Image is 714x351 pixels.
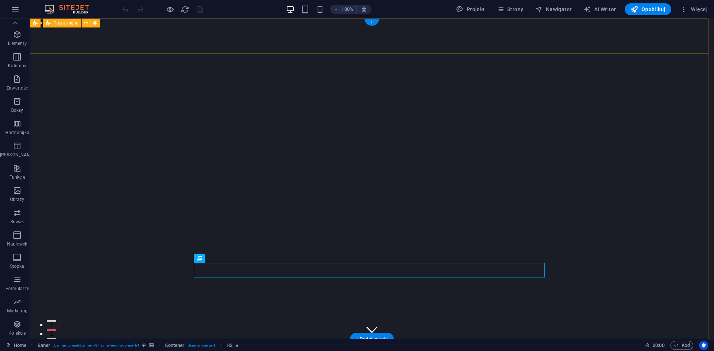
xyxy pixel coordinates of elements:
h6: 100% [341,5,353,14]
span: Opublikuj [631,6,665,13]
p: Funkcje [9,174,25,180]
span: Więcej [680,6,708,13]
button: Usercentrics [699,341,708,350]
button: AI Writer [580,3,619,15]
button: Nawigator [532,3,575,15]
span: Pasek menu [54,21,78,25]
button: Projekt [453,3,488,15]
span: . banner .preset-banner-v3-home-hero-logo-nav-h1 [53,341,139,350]
div: + Dodaj sekcję [350,333,394,345]
h6: Czas sesji [645,341,665,350]
span: AI Writer [583,6,616,13]
span: Kliknij, aby zaznaczyć. Kliknij dwukrotnie, aby edytować [165,341,185,350]
button: Więcej [677,3,711,15]
button: 2 [17,311,26,312]
p: Obrazy [10,196,25,202]
span: Kod [674,341,690,350]
span: 00 00 [653,341,664,350]
i: Przeładuj stronę [181,5,189,14]
span: Kliknij, aby zaznaczyć. Kliknij dwukrotnie, aby edytować [226,341,232,350]
p: Elementy [8,40,27,46]
button: reload [180,5,189,14]
p: Nagłówek [7,241,28,247]
button: 1 [17,302,26,303]
p: Suwak [10,219,24,225]
button: 3 [17,319,26,321]
i: Ten element zawiera tło [149,343,154,347]
span: . banner-content [188,341,215,350]
img: Editor Logo [43,5,99,14]
p: Stopka [10,263,25,269]
p: Boksy [11,107,23,113]
p: Kolumny [8,63,26,69]
a: Kliknij, aby anulować zaznaczenie. Kliknij dwukrotnie, aby otworzyć Strony [6,341,26,350]
button: Opublikuj [625,3,671,15]
span: : [658,342,659,348]
p: Formularze [6,286,29,292]
span: Strony [497,6,524,13]
p: Marketing [7,308,28,314]
p: Kolekcje [9,330,26,336]
span: Projekt [456,6,485,13]
div: + [364,19,379,26]
span: Kliknij, aby zaznaczyć. Kliknij dwukrotnie, aby edytować [38,341,50,350]
p: Zawartość [6,85,28,91]
button: 100% [330,5,357,14]
i: Element zawiera animację [235,343,239,347]
i: Ten element jest konfigurowalnym ustawieniem wstępnym [142,343,146,347]
span: Nawigator [535,6,572,13]
button: Strony [494,3,527,15]
nav: breadcrumb [38,341,239,350]
p: Harmonijka [5,130,29,136]
button: Kod [670,341,693,350]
